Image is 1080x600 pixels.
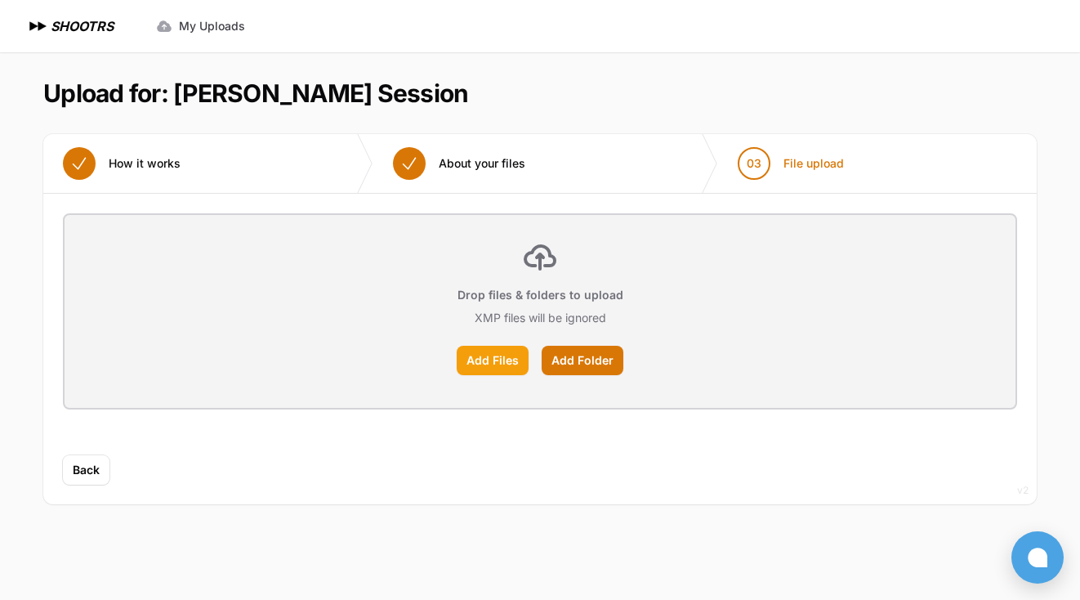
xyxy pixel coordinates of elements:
[718,134,864,193] button: 03 File upload
[109,155,181,172] span: How it works
[43,78,468,108] h1: Upload for: [PERSON_NAME] Session
[747,155,761,172] span: 03
[457,287,623,303] p: Drop files & folders to upload
[439,155,525,172] span: About your files
[1017,481,1029,500] div: v2
[26,16,51,36] img: SHOOTRS
[73,462,100,478] span: Back
[146,11,255,41] a: My Uploads
[43,134,200,193] button: How it works
[63,455,109,485] button: Back
[542,346,623,375] label: Add Folder
[26,16,114,36] a: SHOOTRS SHOOTRS
[457,346,529,375] label: Add Files
[51,16,114,36] h1: SHOOTRS
[1011,531,1064,584] button: Open chat window
[373,134,545,193] button: About your files
[783,155,844,172] span: File upload
[179,18,245,34] span: My Uploads
[475,310,606,326] p: XMP files will be ignored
